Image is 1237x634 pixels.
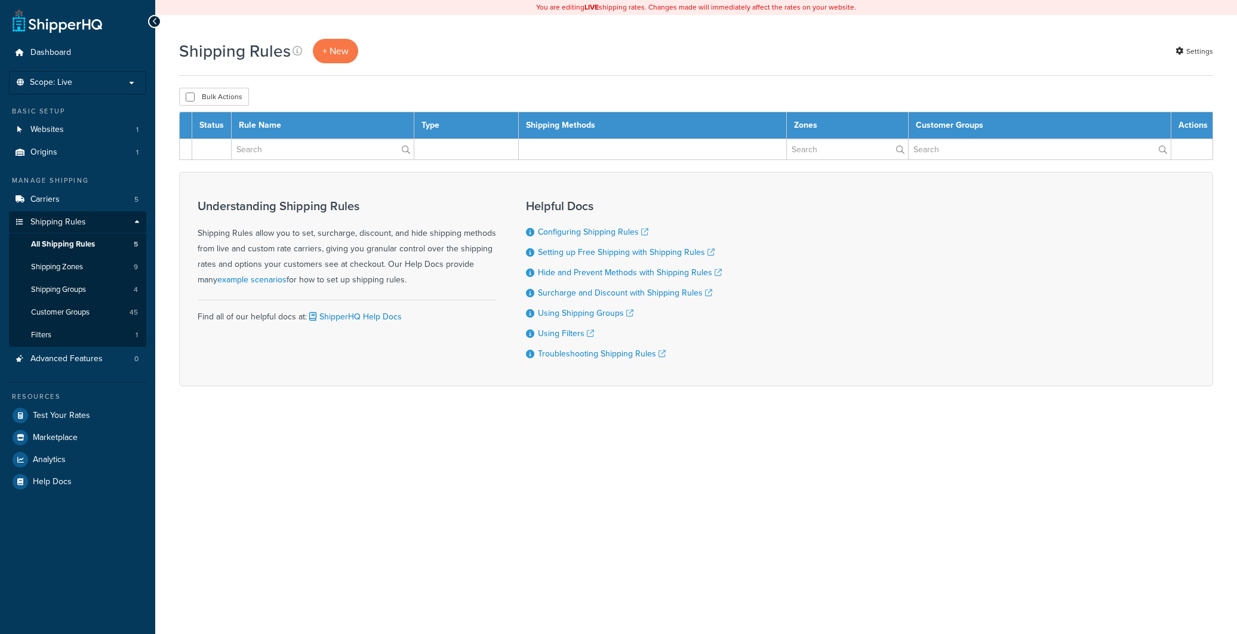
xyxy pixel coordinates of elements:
span: 0 [134,354,139,364]
th: Rule Name [232,112,414,139]
a: Shipping Zones 9 [9,256,146,278]
span: Scope: Live [30,78,72,88]
a: Setting up Free Shipping with Shipping Rules [538,246,715,258]
th: Actions [1171,112,1213,139]
li: Filters [9,324,146,346]
a: Analytics [9,449,146,470]
a: Marketplace [9,427,146,448]
span: 1 [136,147,139,158]
a: Dashboard [9,42,146,64]
a: Websites 1 [9,119,146,141]
div: Find all of our helpful docs at: [198,300,496,325]
a: Advanced Features 0 [9,348,146,370]
li: Advanced Features [9,348,146,370]
button: Bulk Actions [179,88,249,106]
a: Help Docs [9,471,146,493]
a: Origins 1 [9,141,146,164]
span: Marketplace [33,433,78,443]
a: Configuring Shipping Rules [538,226,648,238]
a: Settings [1176,43,1213,60]
th: Customer Groups [909,112,1171,139]
h3: Helpful Docs [526,199,722,213]
span: 45 [130,307,138,318]
h1: Shipping Rules [179,39,291,63]
span: Analytics [33,455,66,465]
span: Help Docs [33,477,72,487]
a: Surcharge and Discount with Shipping Rules [538,287,712,299]
li: Websites [9,119,146,141]
h3: Understanding Shipping Rules [198,199,496,213]
span: Shipping Rules [30,217,86,227]
span: Shipping Groups [31,285,86,295]
span: 4 [134,285,138,295]
a: Test Your Rates [9,405,146,426]
a: All Shipping Rules 5 [9,233,146,256]
a: Hide and Prevent Methods with Shipping Rules [538,266,722,279]
li: Origins [9,141,146,164]
div: Basic Setup [9,106,146,116]
span: Origins [30,147,57,158]
span: 1 [136,330,138,340]
span: 5 [134,239,138,250]
span: Filters [31,330,51,340]
span: 5 [134,195,139,205]
li: Carriers [9,189,146,211]
li: Shipping Rules [9,211,146,347]
span: Websites [30,125,64,135]
span: 1 [136,125,139,135]
a: Filters 1 [9,324,146,346]
span: All Shipping Rules [31,239,95,250]
span: + New [322,44,349,58]
a: example scenarios [217,273,287,286]
span: Shipping Zones [31,262,83,272]
th: Status [192,112,232,139]
li: Customer Groups [9,301,146,324]
input: Search [787,139,908,159]
th: Zones [787,112,909,139]
a: Using Filters [538,327,594,340]
a: Customer Groups 45 [9,301,146,324]
b: LIVE [584,2,599,13]
a: Shipping Groups 4 [9,279,146,301]
input: Search [909,139,1171,159]
a: ShipperHQ Home [13,9,102,33]
a: Shipping Rules [9,211,146,233]
th: Shipping Methods [519,112,787,139]
a: Carriers 5 [9,189,146,211]
span: Advanced Features [30,354,103,364]
div: Manage Shipping [9,176,146,186]
li: Shipping Groups [9,279,146,301]
th: Type [414,112,518,139]
span: 9 [134,262,138,272]
input: Search [232,139,414,159]
div: Resources [9,392,146,402]
a: ShipperHQ Help Docs [307,310,402,323]
span: Customer Groups [31,307,90,318]
a: + New [313,39,358,63]
span: Dashboard [30,48,71,58]
li: All Shipping Rules [9,233,146,256]
div: Shipping Rules allow you to set, surcharge, discount, and hide shipping methods from live and cus... [198,199,496,288]
span: Test Your Rates [33,411,90,421]
span: Carriers [30,195,60,205]
li: Shipping Zones [9,256,146,278]
a: Using Shipping Groups [538,307,633,319]
a: Troubleshooting Shipping Rules [538,347,666,360]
